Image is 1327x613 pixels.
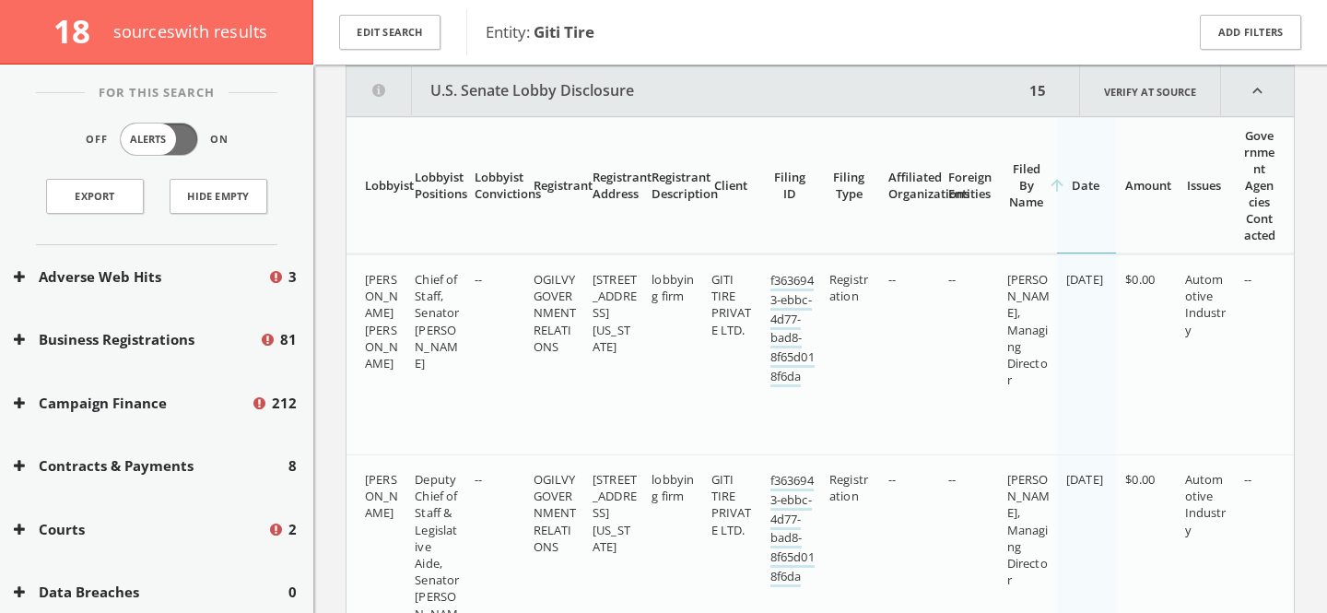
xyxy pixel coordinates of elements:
[1125,177,1164,194] div: Amount
[1244,471,1251,488] span: --
[346,66,1024,116] button: U.S. Senate Lobby Disclosure
[948,471,956,488] span: --
[1185,471,1227,538] span: Automotive Industry
[53,9,106,53] span: 18
[365,271,399,371] span: [PERSON_NAME] [PERSON_NAME]
[1185,271,1227,338] span: Automotive Industry
[14,519,267,540] button: Courts
[86,132,108,147] span: Off
[829,471,868,504] span: Registration
[770,272,815,387] a: f3636943-ebbc-4d77-bad8-8f65d018f6da
[1007,471,1051,588] span: [PERSON_NAME], Managing Director
[948,169,987,202] div: Foreign Entities
[1024,66,1051,116] div: 15
[415,169,453,202] div: Lobbyist Positions
[365,471,399,521] span: [PERSON_NAME]
[475,271,482,288] span: --
[652,169,690,202] div: Registrant Description
[1007,271,1051,388] span: [PERSON_NAME], Managing Director
[711,471,752,538] span: GITI TIRE PRIVATE LTD.
[85,84,229,102] span: For This Search
[770,169,809,202] div: Filing ID
[1185,177,1224,194] div: Issues
[652,271,694,304] span: lobbying firm
[272,393,297,414] span: 212
[14,455,288,477] button: Contracts & Payments
[486,21,594,42] span: Entity:
[1079,66,1221,116] a: Verify at source
[288,266,297,288] span: 3
[534,471,577,555] span: OGILVY GOVERNMENT RELATIONS
[829,271,868,304] span: Registration
[475,471,482,488] span: --
[888,169,927,202] div: Affiliated Organizations
[1066,271,1103,288] span: [DATE]
[534,271,577,355] span: OGILVY GOVERNMENT RELATIONS
[280,329,297,350] span: 81
[1007,160,1046,210] div: Filed By Name
[1125,271,1155,288] span: $0.00
[14,582,288,603] button: Data Breaches
[711,177,750,194] div: Client
[593,271,637,355] span: [STREET_ADDRESS][US_STATE]
[829,169,868,202] div: Filing Type
[534,177,572,194] div: Registrant
[365,177,394,194] div: Lobbyist
[593,169,631,202] div: Registrant Address
[1048,176,1066,195] i: arrow_upward
[14,393,251,414] button: Campaign Finance
[593,471,637,555] span: [STREET_ADDRESS][US_STATE]
[534,21,594,42] b: Giti Tire
[1125,471,1155,488] span: $0.00
[1221,66,1294,116] i: expand_less
[46,179,144,214] a: Export
[770,472,815,587] a: f3636943-ebbc-4d77-bad8-8f65d018f6da
[475,169,513,202] div: Lobbyist Convictions
[652,471,694,504] span: lobbying firm
[1244,271,1251,288] span: --
[948,271,956,288] span: --
[288,582,297,603] span: 0
[113,20,268,42] span: source s with results
[339,15,440,51] button: Edit Search
[415,271,459,371] span: Chief of Staff, Senator [PERSON_NAME]
[711,271,752,338] span: GITI TIRE PRIVATE LTD.
[288,455,297,477] span: 8
[14,266,267,288] button: Adverse Web Hits
[288,519,297,540] span: 2
[1244,127,1275,243] div: Government Agencies Contacted
[888,271,896,288] span: --
[210,132,229,147] span: On
[1066,177,1105,194] div: Date
[1066,471,1103,488] span: [DATE]
[170,179,267,214] button: Hide Empty
[888,471,896,488] span: --
[1200,15,1301,51] button: Add Filters
[14,329,259,350] button: Business Registrations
